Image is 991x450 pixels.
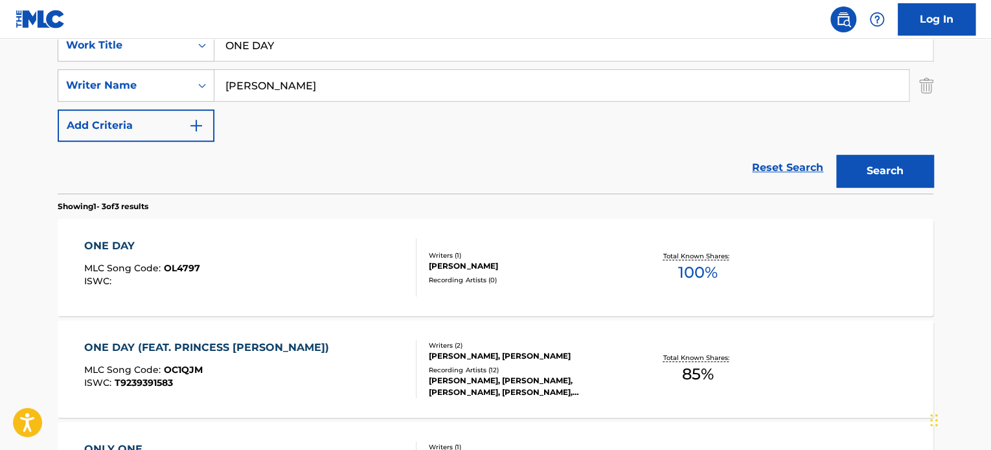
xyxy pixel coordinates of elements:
[429,375,624,398] div: [PERSON_NAME], [PERSON_NAME], [PERSON_NAME], [PERSON_NAME], [PERSON_NAME]
[58,29,933,194] form: Search Form
[869,12,885,27] img: help
[84,340,336,355] div: ONE DAY (FEAT. PRINCESS [PERSON_NAME])
[66,78,183,93] div: Writer Name
[864,6,890,32] div: Help
[830,6,856,32] a: Public Search
[16,10,65,28] img: MLC Logo
[681,363,713,386] span: 85 %
[429,260,624,272] div: [PERSON_NAME]
[115,377,173,388] span: T9239391583
[429,341,624,350] div: Writers ( 2 )
[84,262,164,274] span: MLC Song Code :
[84,364,164,376] span: MLC Song Code :
[164,364,203,376] span: OC1QJM
[930,401,938,440] div: Drag
[746,153,830,182] a: Reset Search
[919,69,933,102] img: Delete Criterion
[926,388,991,450] iframe: Chat Widget
[663,251,732,261] p: Total Known Shares:
[58,219,933,316] a: ONE DAYMLC Song Code:OL4797ISWC:Writers (1)[PERSON_NAME]Recording Artists (0)Total Known Shares:100%
[188,118,204,133] img: 9d2ae6d4665cec9f34b9.svg
[429,365,624,375] div: Recording Artists ( 12 )
[663,353,732,363] p: Total Known Shares:
[66,38,183,53] div: Work Title
[429,350,624,362] div: [PERSON_NAME], [PERSON_NAME]
[84,275,115,287] span: ISWC :
[836,12,851,27] img: search
[84,238,200,254] div: ONE DAY
[429,275,624,285] div: Recording Artists ( 0 )
[429,251,624,260] div: Writers ( 1 )
[58,109,214,142] button: Add Criteria
[164,262,200,274] span: OL4797
[84,377,115,388] span: ISWC :
[58,321,933,418] a: ONE DAY (FEAT. PRINCESS [PERSON_NAME])MLC Song Code:OC1QJMISWC:T9239391583Writers (2)[PERSON_NAME...
[58,201,148,212] p: Showing 1 - 3 of 3 results
[898,3,975,36] a: Log In
[836,155,933,187] button: Search
[678,261,717,284] span: 100 %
